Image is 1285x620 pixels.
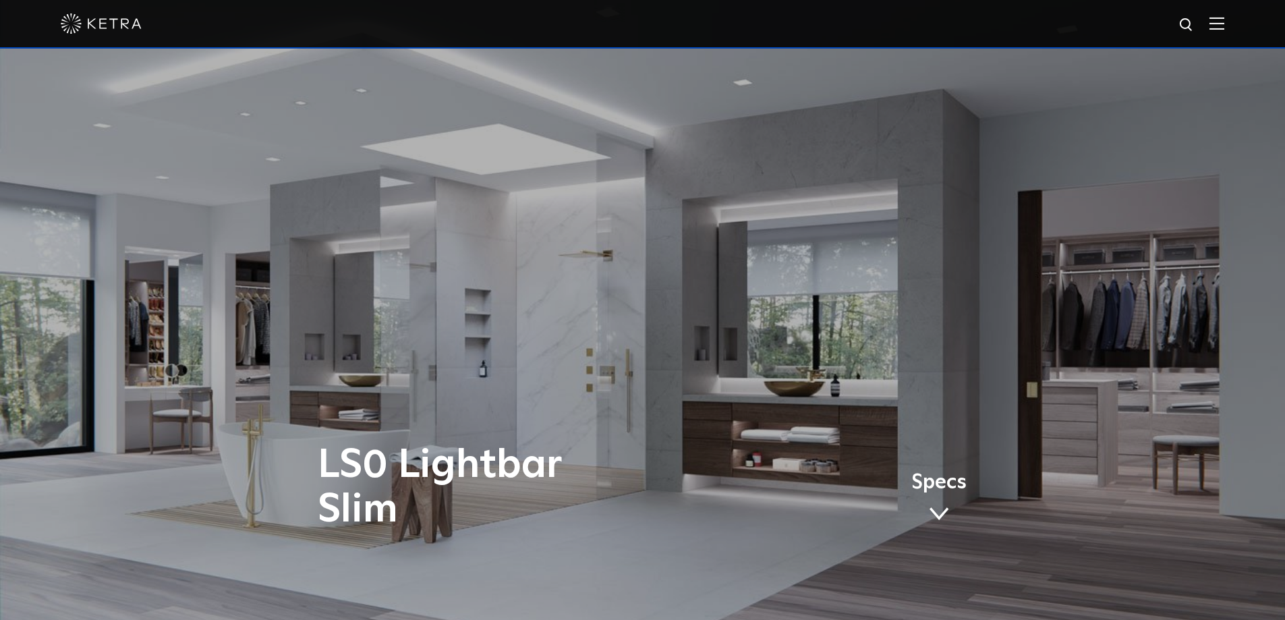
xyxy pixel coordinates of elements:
[318,443,699,532] h1: LS0 Lightbar Slim
[1178,17,1195,34] img: search icon
[1209,17,1224,30] img: Hamburger%20Nav.svg
[911,473,967,526] a: Specs
[61,13,142,34] img: ketra-logo-2019-white
[911,473,967,492] span: Specs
